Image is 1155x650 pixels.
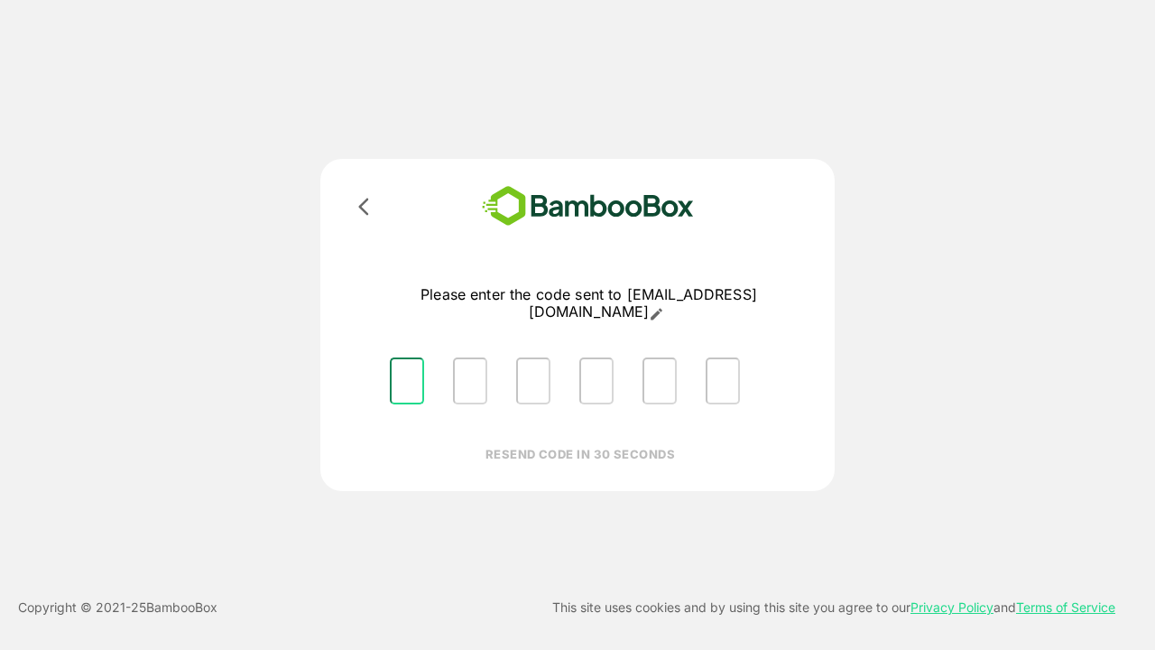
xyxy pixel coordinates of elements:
p: This site uses cookies and by using this site you agree to our and [552,597,1115,618]
input: Please enter OTP character 6 [706,357,740,404]
img: bamboobox [456,181,720,232]
p: Please enter the code sent to [EMAIL_ADDRESS][DOMAIN_NAME] [375,286,802,321]
input: Please enter OTP character 5 [642,357,677,404]
a: Privacy Policy [910,599,993,615]
input: Please enter OTP character 1 [390,357,424,404]
input: Please enter OTP character 2 [453,357,487,404]
a: Terms of Service [1016,599,1115,615]
input: Please enter OTP character 4 [579,357,614,404]
p: Copyright © 2021- 25 BambooBox [18,597,217,618]
input: Please enter OTP character 3 [516,357,550,404]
